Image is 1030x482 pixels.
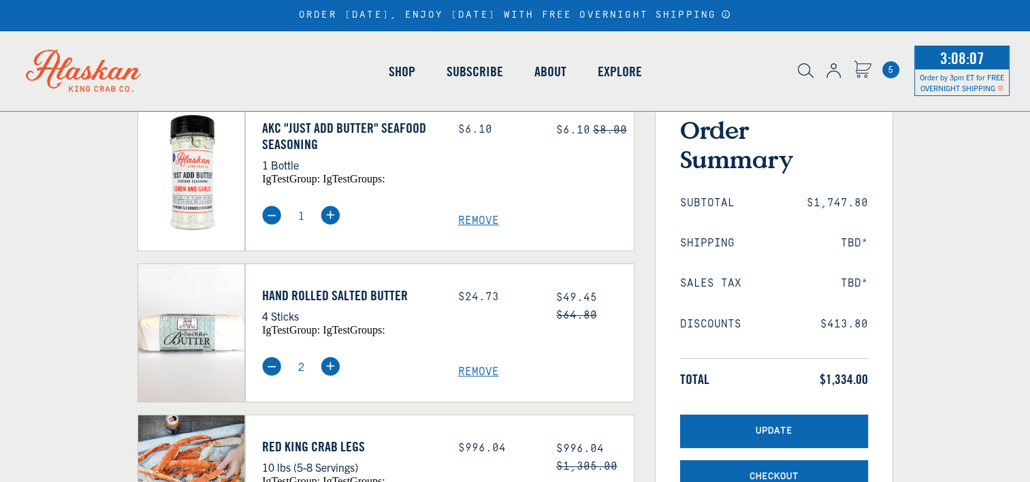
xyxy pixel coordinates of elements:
a: Cart [854,61,871,80]
span: Sales Tax [680,277,741,290]
span: Update [756,425,792,437]
s: $8.00 [593,124,627,136]
img: plus [321,357,340,376]
p: 1 Bottle [262,156,438,174]
span: igTestGroups: [323,173,385,184]
div: $24.73 [458,291,536,304]
span: $49.45 [556,291,597,304]
p: 10 lbs (5-8 Servings) [262,458,438,476]
a: Red King Crab Legs [262,438,438,455]
img: Alaskan King Crab Co. logo [7,31,160,111]
s: $64.80 [556,309,597,321]
span: Shipping [680,237,735,250]
span: igTestGroup: [262,324,320,336]
a: Shop [372,33,430,110]
a: Announcement Bar Modal [721,10,731,19]
img: minus [262,206,281,225]
div: ORDER [DATE], ENJOY [DATE] WITH FREE OVERNIGHT SHIPPING [299,10,731,21]
span: Total [680,371,709,387]
span: Order by 3pm ET for FREE OVERNIGHT SHIPPING [920,72,1004,93]
img: search [798,63,814,78]
a: Hand Rolled Salted Butter [262,287,438,304]
span: $1,334.00 [820,371,868,387]
div: $6.10 [458,123,536,136]
a: Subscribe [430,33,518,110]
span: 5 [882,61,899,78]
button: Update [680,415,868,448]
a: Explore [581,33,657,110]
span: $1,747.80 [807,197,868,210]
img: account [826,63,841,78]
img: plus [321,206,340,225]
span: Discounts [680,318,741,331]
span: $6.10 [556,124,590,136]
span: $413.80 [820,318,868,331]
span: Subtotal [680,197,735,210]
a: Cart [882,61,899,78]
p: 4 Sticks [262,307,438,325]
span: 3:08:07 [936,44,987,71]
span: Shipping Notice Icon [997,83,1003,93]
img: minus [262,357,281,376]
span: $996.04 [556,443,604,455]
a: About [518,33,581,110]
a: Remove [458,366,634,379]
a: Remove [458,214,634,227]
s: $1,305.00 [556,460,617,472]
span: igTestGroup: [262,173,320,184]
img: Hand Rolled Salted Butter - 4 Sticks [138,264,245,402]
h3: Order Summary [680,115,868,174]
img: AKC "Just Add Butter" Seafood Seasoning - 1 Bottle [138,97,245,251]
span: igTestGroups: [323,324,385,336]
div: $996.04 [458,442,536,455]
a: AKC "Just Add Butter" Seafood Seasoning [262,120,438,152]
